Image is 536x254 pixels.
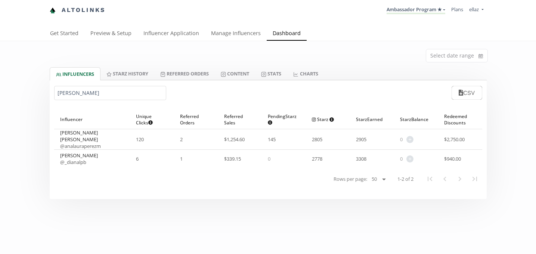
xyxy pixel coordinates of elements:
a: Manage Influencers [205,27,267,41]
a: Referred Orders [154,67,215,80]
a: Plans [451,6,463,13]
span: 0 [400,136,403,143]
input: Search by name or handle... [54,86,166,100]
a: Stats [255,67,287,80]
button: Last Page [467,171,482,186]
span: $ 2,750.00 [444,136,465,143]
span: 2805 [312,136,322,143]
span: ellaz [469,6,479,13]
select: Rows per page: [369,175,388,184]
a: CHARTS [287,67,324,80]
span: Rows per page: [334,176,367,183]
button: First Page [422,171,437,186]
a: Get Started [44,27,84,41]
a: Influencer Application [137,27,205,41]
a: INFLUENCERS [50,67,100,80]
span: 2778 [312,155,322,162]
div: Influencer [60,110,124,129]
span: 2 [180,136,183,143]
a: Preview & Setup [84,27,137,41]
span: 120 [136,136,144,143]
span: 0 [268,155,270,162]
button: CSV [452,86,482,100]
span: + [406,136,413,143]
div: Referred Orders [180,110,212,129]
span: 3308 [356,155,366,162]
svg: calendar [478,52,483,60]
span: Unique Clicks [136,113,162,126]
span: Pending Starz [268,113,297,126]
span: 1 [180,155,183,162]
span: $ 940.00 [444,155,461,162]
a: ellaz [469,6,483,15]
span: 0 [400,155,403,162]
span: 6 [136,155,139,162]
div: [PERSON_NAME] [60,152,98,165]
button: Next Page [452,171,467,186]
span: 2905 [356,136,366,143]
a: Dashboard [267,27,307,41]
a: Starz HISTORY [100,67,154,80]
a: @analauraperezm [60,143,101,149]
a: Content [215,67,255,80]
a: @_dianalpb [60,159,86,165]
a: Altolinks [50,4,106,16]
span: 145 [268,136,276,143]
div: Redeemed Discounts [444,110,476,129]
span: 1-2 of 2 [397,176,413,183]
img: favicon-32x32.png [50,7,56,13]
span: $ 339.15 [224,155,241,162]
span: $ 1,254.60 [224,136,245,143]
span: Starz [312,116,334,123]
div: Starz Balance [400,110,432,129]
button: Previous Page [437,171,452,186]
div: [PERSON_NAME] [PERSON_NAME] [60,129,124,149]
iframe: chat widget [7,7,31,30]
a: Ambassador Program ★ [387,6,445,14]
div: Referred Sales [224,110,256,129]
div: Starz Earned [356,110,388,129]
span: + [406,155,413,162]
